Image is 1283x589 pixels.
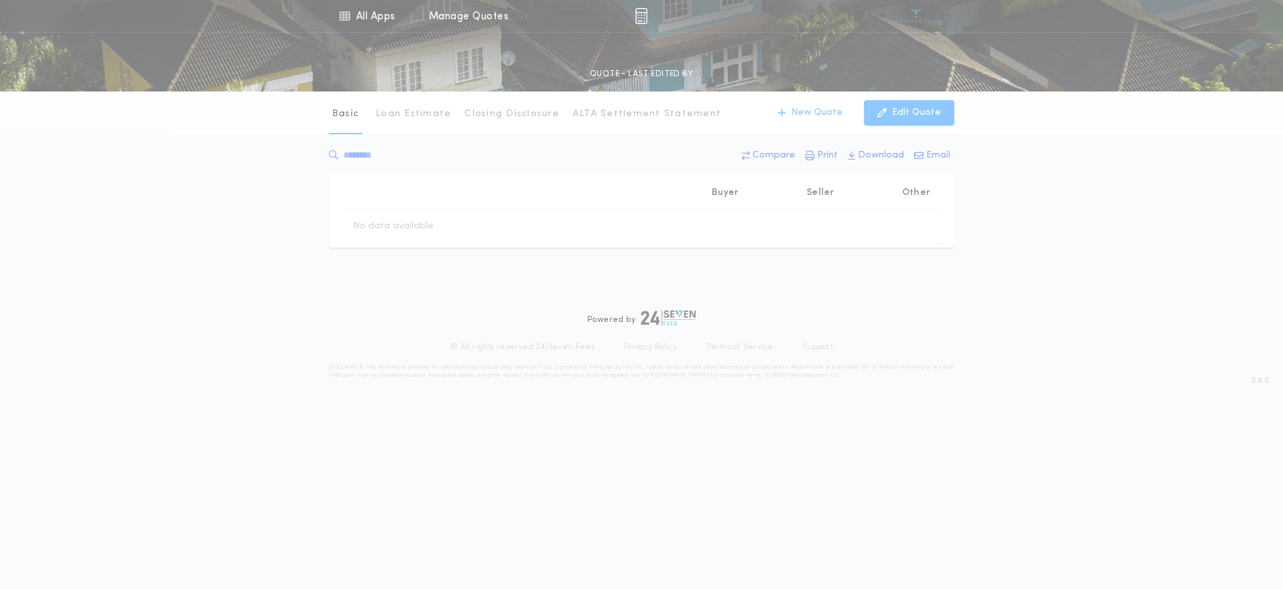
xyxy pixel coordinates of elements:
[342,209,444,244] td: No data available
[643,373,709,378] a: [URL][DOMAIN_NAME]
[573,108,721,121] p: ALTA Settlement Statement
[624,342,678,353] a: Privacy Policy
[738,144,799,168] button: Compare
[706,342,773,353] a: Terms of Service
[844,144,908,168] button: Download
[464,108,559,121] p: Closing Disclosure
[450,342,595,353] p: © All rights reserved. 24|Seven Fees
[803,342,833,353] a: Support
[332,108,359,121] p: Basic
[801,144,842,168] button: Print
[376,108,451,121] p: Loan Estimate
[587,310,696,326] div: Powered by
[329,363,954,379] p: DISCLAIMER: This estimate is provided for informational purposes only. 24|Seven Fees, a product o...
[817,149,838,162] p: Print
[641,310,696,326] img: logo
[858,149,904,162] p: Download
[752,149,795,162] p: Compare
[635,8,648,24] img: img
[791,106,843,120] p: New Quote
[864,100,954,126] button: Edit Quote
[807,186,835,200] p: Seller
[902,186,930,200] p: Other
[926,149,950,162] p: Email
[590,67,693,81] p: QUOTE - LAST EDITED BY
[712,186,738,200] p: Buyer
[891,9,942,23] img: vs-icon
[892,106,941,120] p: Edit Quote
[1252,375,1270,387] span: 3.8.0
[764,100,856,126] button: New Quote
[910,144,954,168] button: Email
